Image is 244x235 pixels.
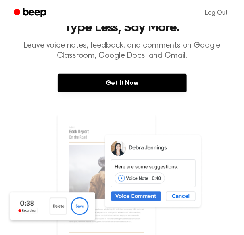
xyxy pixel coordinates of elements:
[6,21,238,34] h1: Type Less, Say More.
[197,3,236,23] a: Log Out
[58,74,187,92] a: Get It Now
[8,5,54,21] a: Beep
[6,41,238,61] p: Leave voice notes, feedback, and comments on Google Classroom, Google Docs, and Gmail.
